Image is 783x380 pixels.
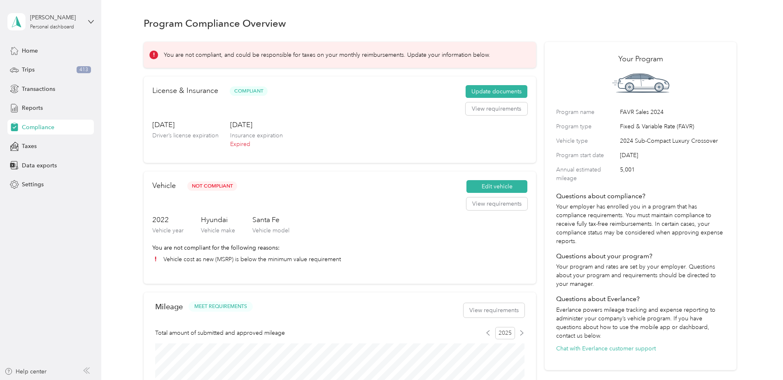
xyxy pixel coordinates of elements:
[556,122,617,131] label: Program type
[22,85,55,93] span: Transactions
[22,46,38,55] span: Home
[556,165,617,183] label: Annual estimated mileage
[194,303,247,310] span: MEET REQUIREMENTS
[556,53,725,65] h2: Your Program
[230,140,283,148] p: Expired
[152,120,219,130] h3: [DATE]
[152,226,184,235] p: Vehicle year
[556,251,725,261] h4: Questions about your program?
[556,306,725,340] p: Everlance powers mileage tracking and expense reporting to administer your company’s vehicle prog...
[77,66,91,74] span: 413
[466,180,527,193] button: Edit vehicle
[556,137,617,145] label: Vehicle type
[252,226,289,235] p: Vehicle model
[466,102,527,116] button: View requirements
[152,180,176,191] h2: Vehicle
[22,65,35,74] span: Trips
[556,202,725,246] p: Your employer has enrolled you in a program that has compliance requirements. You must maintain c...
[556,108,617,116] label: Program name
[201,215,235,225] h3: Hyundai
[556,191,725,201] h4: Questions about compliance?
[152,243,527,252] p: You are not compliant for the following reasons:
[30,13,82,22] div: [PERSON_NAME]
[466,85,527,98] button: Update documents
[201,226,235,235] p: Vehicle make
[230,131,283,140] p: Insurance expiration
[164,51,490,59] p: You are not compliant, and could be responsible for taxes on your monthly reimbursements. Update ...
[155,302,183,311] h2: Mileage
[22,104,43,112] span: Reports
[737,334,783,380] iframe: Everlance-gr Chat Button Frame
[152,255,527,264] li: Vehicle cost as new (MSRP) is below the minimum value requirement
[5,367,47,376] button: Help center
[620,165,725,183] span: 5,001
[22,161,57,170] span: Data exports
[22,142,37,151] span: Taxes
[155,329,285,337] span: Total amount of submitted and approved mileage
[620,108,725,116] span: FAVR Sales 2024
[152,85,218,96] h2: License & Insurance
[152,215,184,225] h3: 2022
[556,294,725,304] h4: Questions about Everlance?
[620,137,725,145] span: 2024 Sub-Compact Luxury Crossover
[189,301,253,312] button: MEET REQUIREMENTS
[252,215,289,225] h3: Santa Fe
[152,131,219,140] p: Driver’s license expiration
[466,197,527,211] button: View requirements
[22,123,54,132] span: Compliance
[620,151,725,160] span: [DATE]
[230,86,268,96] span: Compliant
[556,344,656,353] button: Chat with Everlance customer support
[30,25,74,30] div: Personal dashboard
[144,19,286,28] h1: Program Compliance Overview
[495,327,515,339] span: 2025
[620,122,725,131] span: Fixed & Variable Rate (FAVR)
[187,181,237,191] span: Not Compliant
[230,120,283,130] h3: [DATE]
[464,303,524,317] button: View requirements
[556,151,617,160] label: Program start date
[22,180,44,189] span: Settings
[556,262,725,288] p: Your program and rates are set by your employer. Questions about your program and requirements sh...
